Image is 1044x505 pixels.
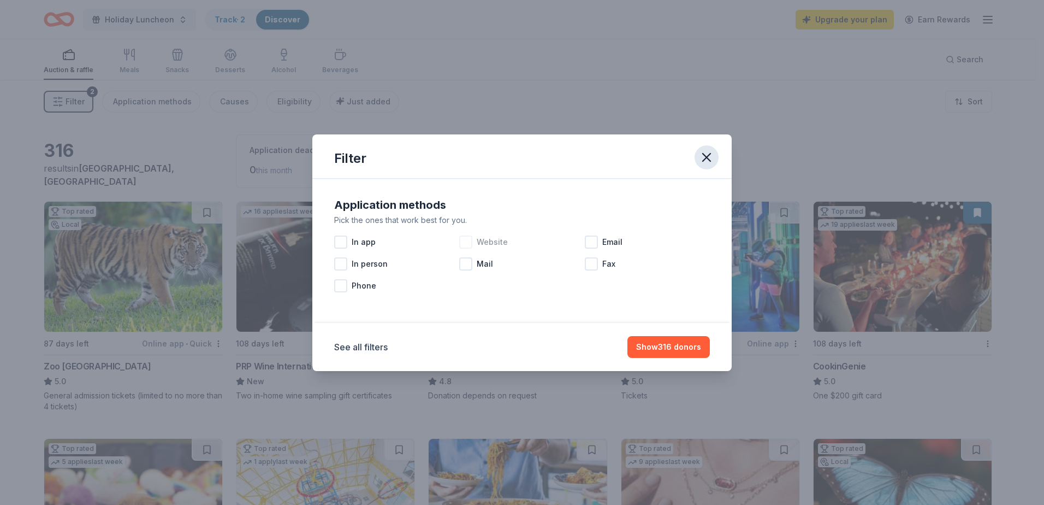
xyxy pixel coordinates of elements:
div: Application methods [334,196,710,214]
div: Filter [334,150,366,167]
span: Phone [352,279,376,292]
button: See all filters [334,340,388,354]
span: Mail [477,257,493,271]
div: Pick the ones that work best for you. [334,214,710,227]
span: In app [352,236,376,249]
span: In person [352,257,388,271]
span: Fax [602,257,615,271]
span: Website [477,236,508,249]
span: Email [602,236,622,249]
button: Show316 donors [627,336,710,358]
